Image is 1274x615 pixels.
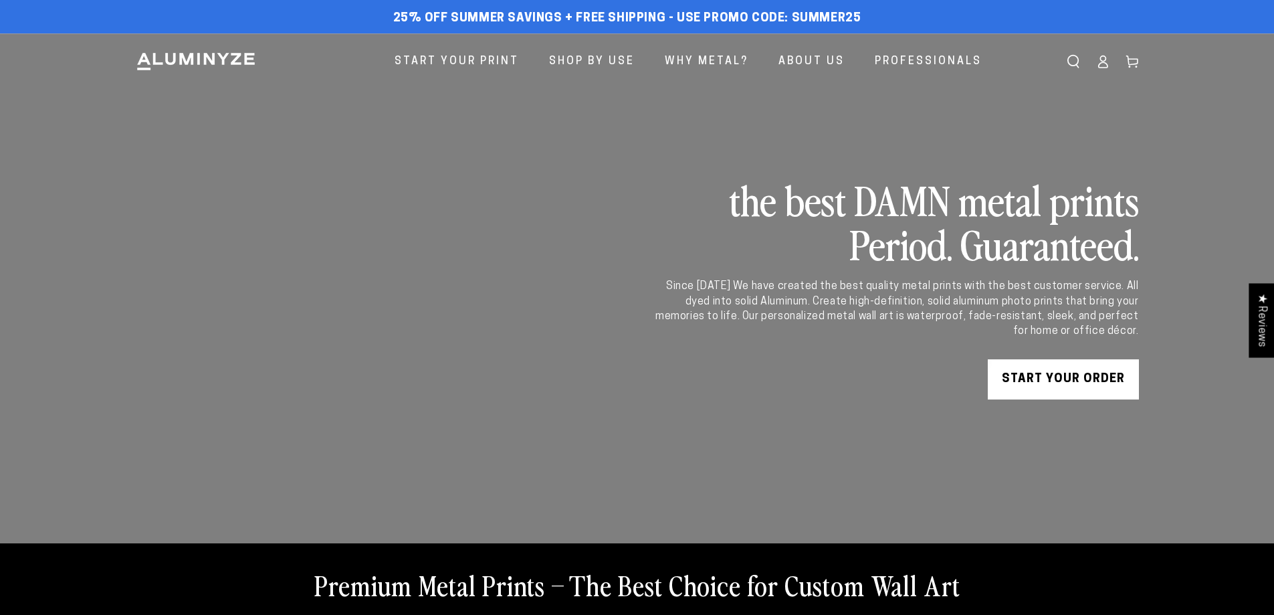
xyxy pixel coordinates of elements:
span: About Us [778,52,845,72]
a: Why Metal? [655,44,758,80]
a: START YOUR Order [988,359,1139,400]
img: Aluminyze [136,52,256,72]
h2: the best DAMN metal prints Period. Guaranteed. [653,177,1139,266]
span: Start Your Print [395,52,519,72]
a: Shop By Use [539,44,645,80]
span: 25% off Summer Savings + Free Shipping - Use Promo Code: SUMMER25 [393,11,861,26]
a: Professionals [865,44,992,80]
span: Professionals [875,52,982,72]
div: Since [DATE] We have created the best quality metal prints with the best customer service. All dy... [653,279,1139,339]
a: About Us [768,44,855,80]
summary: Search our site [1059,47,1088,76]
a: Start Your Print [385,44,529,80]
h2: Premium Metal Prints – The Best Choice for Custom Wall Art [314,567,960,602]
span: Shop By Use [549,52,635,72]
div: Click to open Judge.me floating reviews tab [1249,283,1274,357]
span: Why Metal? [665,52,748,72]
